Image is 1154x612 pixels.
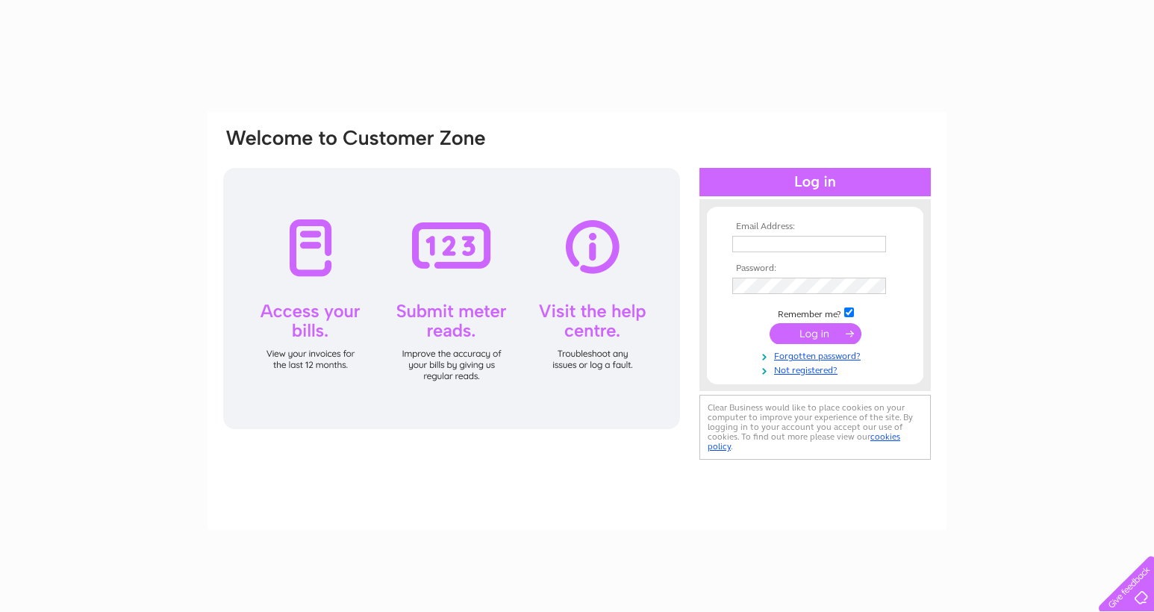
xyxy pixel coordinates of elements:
div: Clear Business would like to place cookies on your computer to improve your experience of the sit... [699,395,931,460]
a: Forgotten password? [732,348,902,362]
input: Submit [770,323,861,344]
th: Password: [729,263,902,274]
td: Remember me? [729,305,902,320]
a: cookies policy [708,431,900,452]
a: Not registered? [732,362,902,376]
th: Email Address: [729,222,902,232]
